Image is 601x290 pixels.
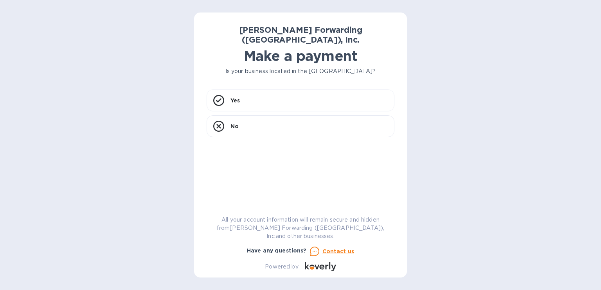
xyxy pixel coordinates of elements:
[322,248,354,254] u: Contact us
[230,97,240,104] p: Yes
[247,247,307,254] b: Have any questions?
[265,263,298,271] p: Powered by
[207,216,394,240] p: All your account information will remain secure and hidden from [PERSON_NAME] Forwarding ([GEOGRA...
[230,122,239,130] p: No
[239,25,362,45] b: [PERSON_NAME] Forwarding ([GEOGRAPHIC_DATA]), Inc.
[207,67,394,75] p: Is your business located in the [GEOGRAPHIC_DATA]?
[207,48,394,64] h1: Make a payment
